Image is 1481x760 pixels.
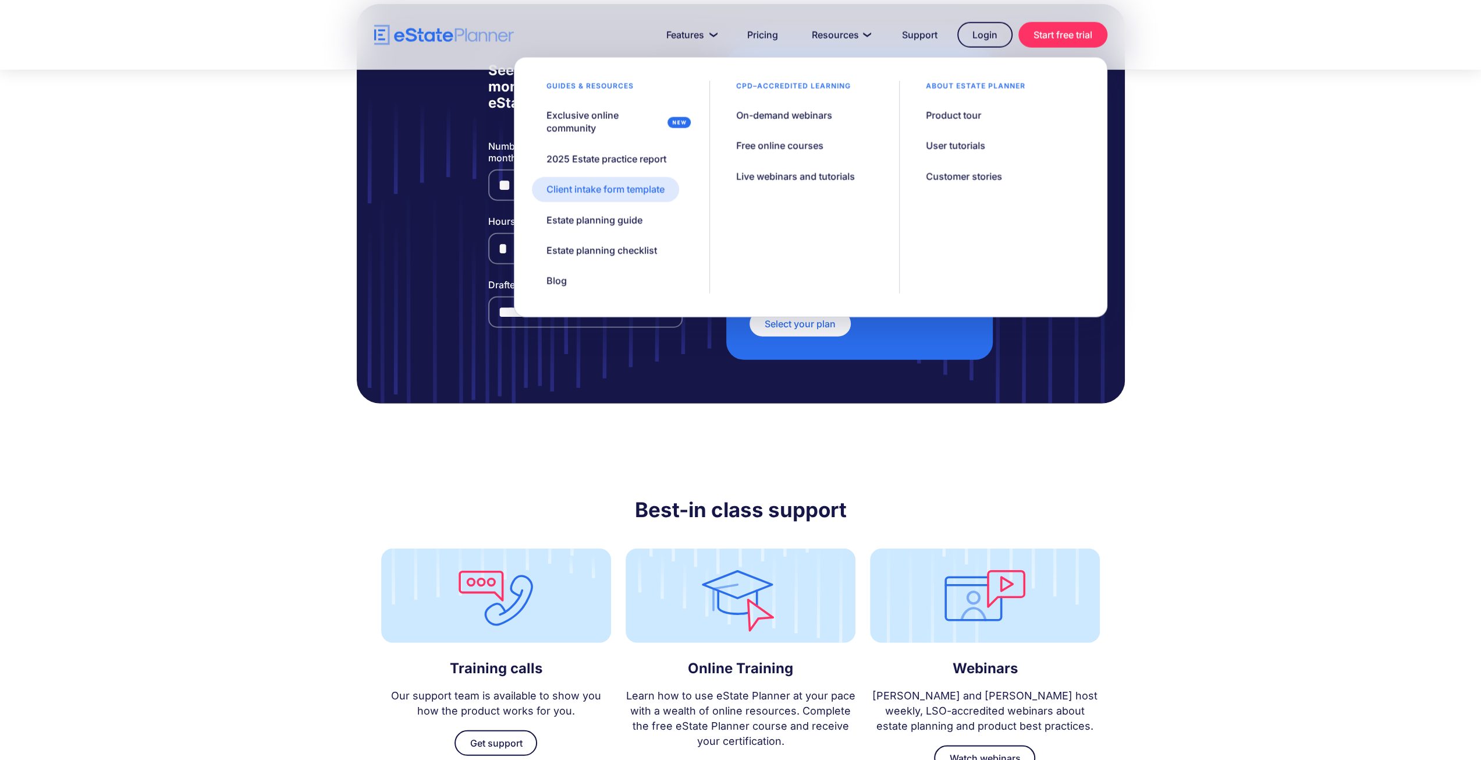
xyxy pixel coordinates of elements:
[532,103,698,141] a: Exclusive online community
[626,549,855,643] img: icon showing the online training provided to estate professionals
[911,81,1040,97] div: About estate planner
[652,23,727,47] a: Features
[374,25,514,45] a: home
[868,688,1101,734] p: [PERSON_NAME] and [PERSON_NAME] host weekly, LSO-accredited webinars about estate planning and pr...
[532,268,581,293] a: Blog
[532,238,672,263] a: Estate planning checklist
[722,81,865,97] div: CPD–accredited learning
[488,215,683,227] label: Hours spent generating each will
[733,23,792,47] a: Pricing
[911,103,996,128] a: Product tour
[957,22,1013,48] a: Login
[688,660,793,677] strong: Online Training
[532,208,657,232] a: Estate planning guide
[546,274,567,287] div: Blog
[722,133,838,158] a: Free online courses
[750,311,851,337] a: Select your plan
[722,164,869,189] a: Live webinars and tutorials
[926,109,981,122] div: Product tour
[635,497,847,522] strong: Best-in class support
[624,688,857,749] p: Learn how to use eState Planner at your pace with a wealth of online resources. Complete the free...
[488,279,683,291] label: Drafter(s) total annual salary
[870,549,1100,643] img: icon showing the webinars, resources, for estate professionals.
[911,133,1000,158] a: User tutorials
[888,23,951,47] a: Support
[488,140,683,328] form: Email Form
[532,177,679,202] a: Client intake form template
[736,139,823,152] div: Free online courses
[546,244,657,257] div: Estate planning checklist
[546,109,663,135] div: Exclusive online community
[532,147,681,171] a: 2025 Estate practice report
[798,23,882,47] a: Resources
[911,164,1017,189] a: Customer stories
[546,153,666,165] div: 2025 Estate practice report
[488,62,683,111] h5: See how much time and money you could save with eState Planner
[722,103,847,128] a: On-demand webinars
[454,730,537,756] a: Get support
[926,170,1002,183] div: Customer stories
[546,183,665,196] div: Client intake form template
[381,549,611,643] img: icon highlighting the support calls for estate professionals
[952,660,1017,677] strong: Webinars
[532,81,648,97] div: Guides & resources
[1018,22,1107,48] a: Start free trial
[926,139,985,152] div: User tutorials
[380,688,613,719] p: Our support team is available to show you how the product works for you.
[736,170,855,183] div: Live webinars and tutorials
[736,109,832,122] div: On-demand webinars
[546,214,642,227] div: Estate planning guide
[488,140,683,164] label: Number of [PERSON_NAME] drafted per month
[450,660,542,677] strong: Training calls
